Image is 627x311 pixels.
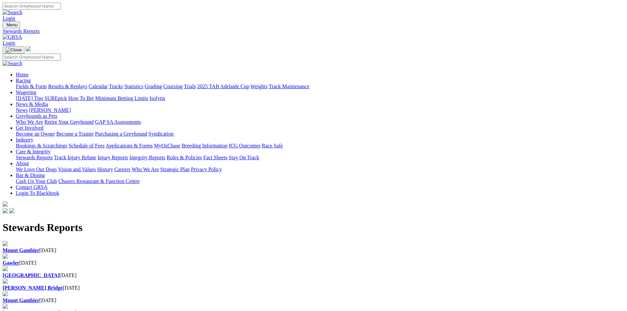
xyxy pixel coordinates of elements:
a: Rules & Policies [167,155,202,160]
a: About [16,161,29,166]
a: Statistics [124,84,144,89]
a: Syndication [148,131,173,137]
img: file-red.svg [3,303,8,309]
div: Industry [16,143,624,149]
a: Weights [250,84,268,89]
a: Trials [184,84,196,89]
a: Results & Replays [48,84,87,89]
a: [DATE] Tips [16,95,43,101]
img: Close [5,47,22,53]
a: ICG Outcomes [229,143,260,148]
a: Breeding Information [182,143,227,148]
a: Isolynx [149,95,165,101]
a: Login To Blackbook [16,190,59,196]
img: GRSA [3,34,22,40]
a: [PERSON_NAME] Bridge [3,285,63,291]
div: About [16,167,624,172]
a: 2025 TAB Adelaide Cup [197,84,249,89]
a: Privacy Policy [191,167,222,172]
div: Care & Integrity [16,155,624,161]
a: Care & Integrity [16,149,51,154]
div: News & Media [16,107,624,113]
a: Minimum Betting Limits [95,95,148,101]
a: Schedule of Fees [68,143,104,148]
a: Home [16,72,29,77]
div: Wagering [16,95,624,101]
a: Mount Gambier [3,298,39,303]
img: Search [3,10,22,15]
a: Stewards Reports [16,155,53,160]
img: file-red.svg [3,253,8,259]
img: file-red.svg [3,291,8,296]
a: Integrity Reports [129,155,165,160]
div: [DATE] [3,285,624,291]
a: Racing [16,78,31,83]
a: Industry [16,137,33,143]
img: twitter.svg [9,208,14,213]
div: [DATE] [3,272,624,278]
img: facebook.svg [3,208,8,213]
div: [DATE] [3,298,624,303]
a: Bookings & Scratchings [16,143,67,148]
a: Become a Trainer [56,131,94,137]
a: Purchasing a Greyhound [95,131,147,137]
a: Login [3,15,15,21]
a: How To Bet [68,95,94,101]
a: Retire Your Greyhound [44,119,94,125]
a: We Love Our Dogs [16,167,57,172]
a: Track Maintenance [269,84,309,89]
input: Search [3,54,61,61]
img: file-red.svg [3,266,8,271]
input: Search [3,3,61,10]
a: Gawler [3,260,19,266]
div: Bar & Dining [16,178,624,184]
div: Get Involved [16,131,624,137]
a: Mount Gambier [3,247,39,253]
img: file-red.svg [3,278,8,284]
a: MyOzChase [154,143,180,148]
img: file-red.svg [3,241,8,246]
a: Login [3,40,15,46]
span: Menu [7,22,17,27]
a: [PERSON_NAME] [29,107,71,113]
a: GAP SA Assessments [95,119,141,125]
a: News [16,107,28,113]
a: Stay On Track [229,155,259,160]
button: Toggle navigation [3,46,24,54]
button: Toggle navigation [3,21,20,28]
a: Greyhounds as Pets [16,113,57,119]
a: Strategic Plan [160,167,190,172]
a: Stewards Reports [3,28,624,34]
a: Chasers Restaurant & Function Centre [58,178,140,184]
a: Who We Are [132,167,159,172]
a: Coursing [163,84,183,89]
a: Bar & Dining [16,172,45,178]
a: Fact Sheets [203,155,227,160]
a: Vision and Values [58,167,96,172]
img: logo-grsa-white.png [26,46,31,51]
a: Get Involved [16,125,43,131]
a: Track Injury Rebate [54,155,96,160]
img: logo-grsa-white.png [3,201,8,207]
a: [GEOGRAPHIC_DATA] [3,272,60,278]
a: Become an Owner [16,131,55,137]
a: History [97,167,113,172]
a: Applications & Forms [106,143,153,148]
a: Who We Are [16,119,43,125]
div: Racing [16,84,624,90]
img: Search [3,61,22,66]
a: Wagering [16,90,36,95]
div: [DATE] [3,260,624,266]
div: Greyhounds as Pets [16,119,624,125]
a: Race Safe [262,143,283,148]
a: News & Media [16,101,48,107]
a: Calendar [89,84,108,89]
a: Careers [114,167,130,172]
div: [DATE] [3,247,624,253]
